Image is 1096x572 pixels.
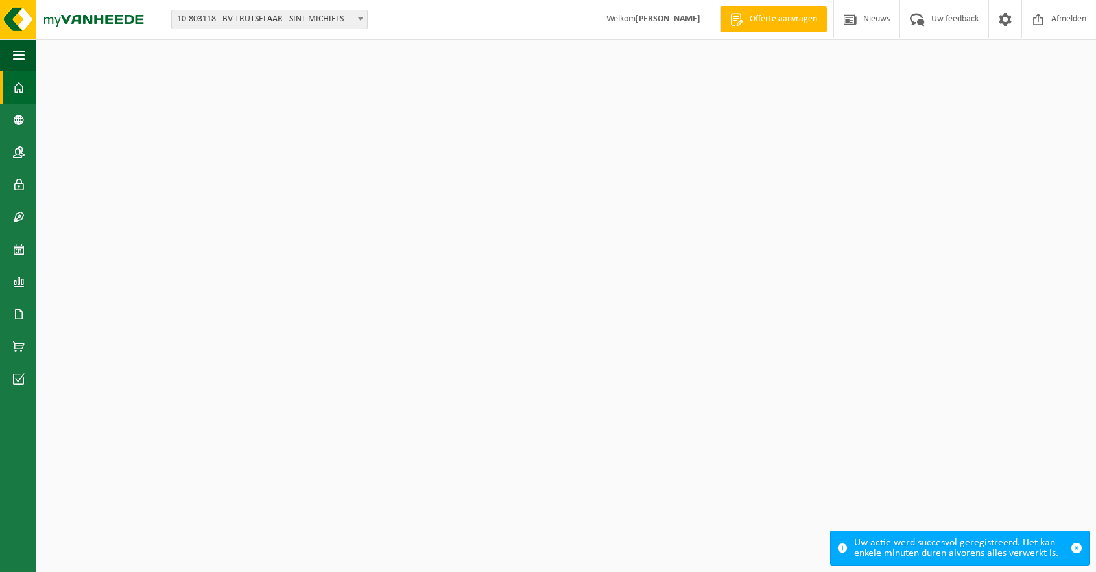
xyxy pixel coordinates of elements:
[171,10,368,29] span: 10-803118 - BV TRUTSELAAR - SINT-MICHIELS
[172,10,367,29] span: 10-803118 - BV TRUTSELAAR - SINT-MICHIELS
[636,14,700,24] strong: [PERSON_NAME]
[854,531,1064,565] div: Uw actie werd succesvol geregistreerd. Het kan enkele minuten duren alvorens alles verwerkt is.
[720,6,827,32] a: Offerte aanvragen
[746,13,820,26] span: Offerte aanvragen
